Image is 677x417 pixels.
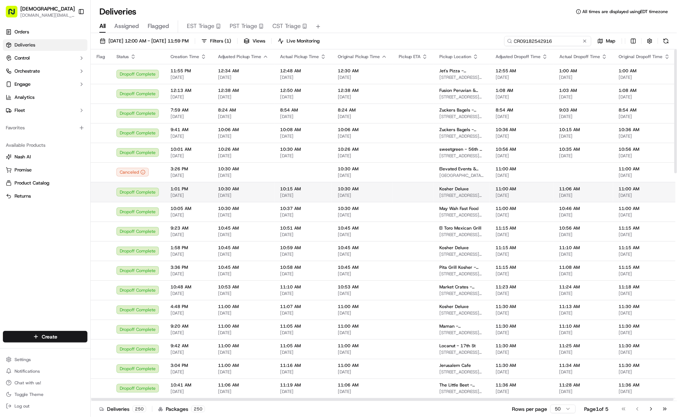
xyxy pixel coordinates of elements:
[3,26,87,38] a: Orders
[280,107,326,113] span: 8:54 AM
[218,54,261,60] span: Adjusted Pickup Time
[123,72,132,81] button: Start new chat
[7,29,132,41] p: Welcome 👋
[218,68,268,74] span: 12:34 AM
[559,114,607,120] span: [DATE]
[619,232,670,238] span: [DATE]
[6,154,85,160] a: Nash AI
[171,153,206,159] span: [DATE]
[97,36,192,46] button: [DATE] 12:00 AM - [DATE] 11:59 PM
[439,88,484,93] span: Fusion Peruvian & Mexican Restaurant
[253,38,265,44] span: Views
[439,127,484,133] span: Zuckers Bagels - Tribeca
[3,355,87,365] button: Settings
[3,401,87,411] button: Log out
[619,251,670,257] span: [DATE]
[280,146,326,152] span: 10:30 AM
[280,284,326,290] span: 11:10 AM
[7,106,13,112] div: 📗
[496,212,548,218] span: [DATE]
[3,39,87,51] a: Deliveries
[3,164,87,176] button: Promise
[280,94,326,100] span: [DATE]
[171,225,206,231] span: 9:23 AM
[496,206,548,211] span: 11:00 AM
[218,232,268,238] span: [DATE]
[559,284,607,290] span: 11:24 AM
[15,180,49,186] span: Product Catalog
[3,3,75,20] button: [DEMOGRAPHIC_DATA][DOMAIN_NAME][EMAIL_ADDRESS][DOMAIN_NAME]
[439,146,484,152] span: sweetgreen - 56th + Broadway
[218,212,268,218] span: [DATE]
[72,124,88,129] span: Pylon
[210,38,231,44] span: Filters
[171,114,206,120] span: [DATE]
[583,9,668,15] span: All times are displayed using EDT timezone
[171,212,206,218] span: [DATE]
[3,389,87,400] button: Toggle Theme
[559,206,607,211] span: 10:46 AM
[15,42,35,48] span: Deliveries
[15,81,30,88] span: Engage
[496,271,548,277] span: [DATE]
[280,212,326,218] span: [DATE]
[171,94,206,100] span: [DATE]
[338,153,387,159] span: [DATE]
[496,225,548,231] span: 11:15 AM
[3,105,87,116] button: Fleet
[25,77,92,83] div: We're available if you need us!
[559,212,607,218] span: [DATE]
[280,133,326,139] span: [DATE]
[619,271,670,277] span: [DATE]
[559,245,607,251] span: 11:10 AM
[496,74,548,80] span: [DATE]
[559,146,607,152] span: 10:35 AM
[559,107,607,113] span: 9:03 AM
[496,251,548,257] span: [DATE]
[338,94,387,100] span: [DATE]
[171,264,206,270] span: 3:36 PM
[25,70,119,77] div: Start new chat
[559,264,607,270] span: 11:08 AM
[439,284,484,290] span: Market Crates - [GEOGRAPHIC_DATA]
[3,366,87,376] button: Notifications
[496,114,548,120] span: [DATE]
[619,264,670,270] span: 11:15 AM
[496,310,548,316] span: [DATE]
[171,245,206,251] span: 1:58 PM
[338,264,387,270] span: 10:45 AM
[218,146,268,152] span: 10:26 AM
[3,78,87,90] button: Engage
[439,114,484,120] span: [STREET_ADDRESS][PERSON_NAME][US_STATE]
[171,133,206,139] span: [DATE]
[280,114,326,120] span: [DATE]
[6,193,85,199] a: Returns
[218,193,268,198] span: [DATE]
[439,271,484,277] span: [STREET_ADDRESS][US_STATE]
[20,5,75,12] button: [DEMOGRAPHIC_DATA]
[338,173,387,178] span: [DATE]
[496,88,548,93] span: 1:08 AM
[559,291,607,296] span: [DATE]
[241,36,268,46] button: Views
[280,54,319,60] span: Actual Pickup Time
[619,206,670,211] span: 11:00 AM
[559,127,607,133] span: 10:15 AM
[439,107,484,113] span: Zuckers Bagels - Tribeca
[20,12,75,18] button: [DOMAIN_NAME][EMAIL_ADDRESS][DOMAIN_NAME]
[275,36,323,46] button: Live Monitoring
[338,212,387,218] span: [DATE]
[338,186,387,192] span: 10:30 AM
[280,245,326,251] span: 10:59 AM
[619,94,670,100] span: [DATE]
[619,146,670,152] span: 10:56 AM
[218,225,268,231] span: 10:45 AM
[338,88,387,93] span: 12:38 AM
[218,74,268,80] span: [DATE]
[338,107,387,113] span: 8:24 AM
[496,153,548,159] span: [DATE]
[559,271,607,277] span: [DATE]
[439,54,471,60] span: Pickup Location
[338,225,387,231] span: 10:45 AM
[97,54,105,60] span: Flag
